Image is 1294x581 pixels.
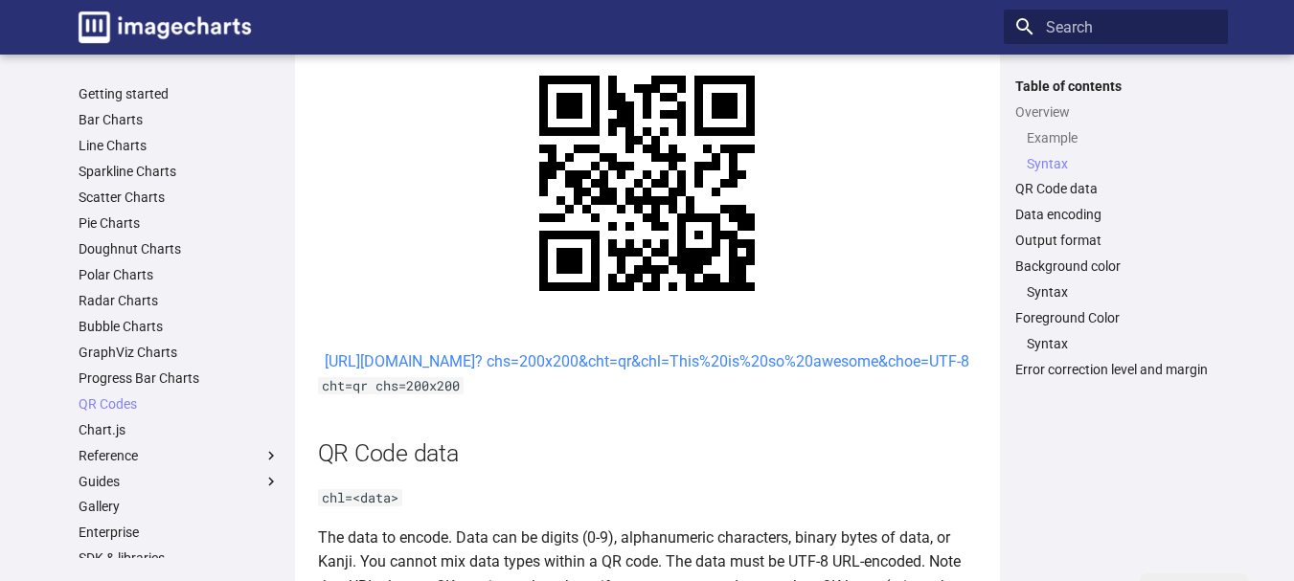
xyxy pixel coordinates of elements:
a: Chart.js [79,421,280,438]
input: Search [1004,10,1228,44]
code: chl=<data> [318,489,402,506]
img: logo [79,11,251,43]
a: Output format [1015,232,1216,249]
a: Background color [1015,257,1216,275]
h2: QR Code data [318,436,977,470]
a: Progress Bar Charts [79,369,280,387]
label: Reference [79,447,280,464]
a: QR Code data [1015,180,1216,197]
a: QR Codes [79,395,280,413]
nav: Overview [1015,129,1216,172]
a: Syntax [1027,335,1216,352]
a: Line Charts [79,137,280,154]
a: Syntax [1027,155,1216,172]
a: Enterprise [79,524,280,541]
a: GraphViz Charts [79,344,280,361]
img: chart [496,33,798,334]
a: Bar Charts [79,111,280,128]
label: Table of contents [1004,78,1228,95]
a: Sparkline Charts [79,163,280,180]
a: Pie Charts [79,214,280,232]
label: Guides [79,473,280,490]
code: cht=qr chs=200x200 [318,377,464,394]
a: Data encoding [1015,206,1216,223]
nav: Background color [1015,283,1216,301]
nav: Foreground Color [1015,335,1216,352]
a: SDK & libraries [79,549,280,567]
a: Gallery [79,498,280,515]
nav: Table of contents [1004,78,1228,379]
a: Radar Charts [79,292,280,309]
a: Bubble Charts [79,318,280,335]
a: Polar Charts [79,266,280,283]
a: Getting started [79,85,280,102]
a: Foreground Color [1015,309,1216,326]
a: Image-Charts documentation [71,4,259,51]
a: Doughnut Charts [79,240,280,257]
a: Error correction level and margin [1015,361,1216,378]
a: Overview [1015,103,1216,121]
a: Example [1027,129,1216,146]
a: Scatter Charts [79,189,280,206]
a: Syntax [1027,283,1216,301]
a: [URL][DOMAIN_NAME]? chs=200x200&cht=qr&chl=This%20is%20so%20awesome&choe=UTF-8 [325,352,969,370]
